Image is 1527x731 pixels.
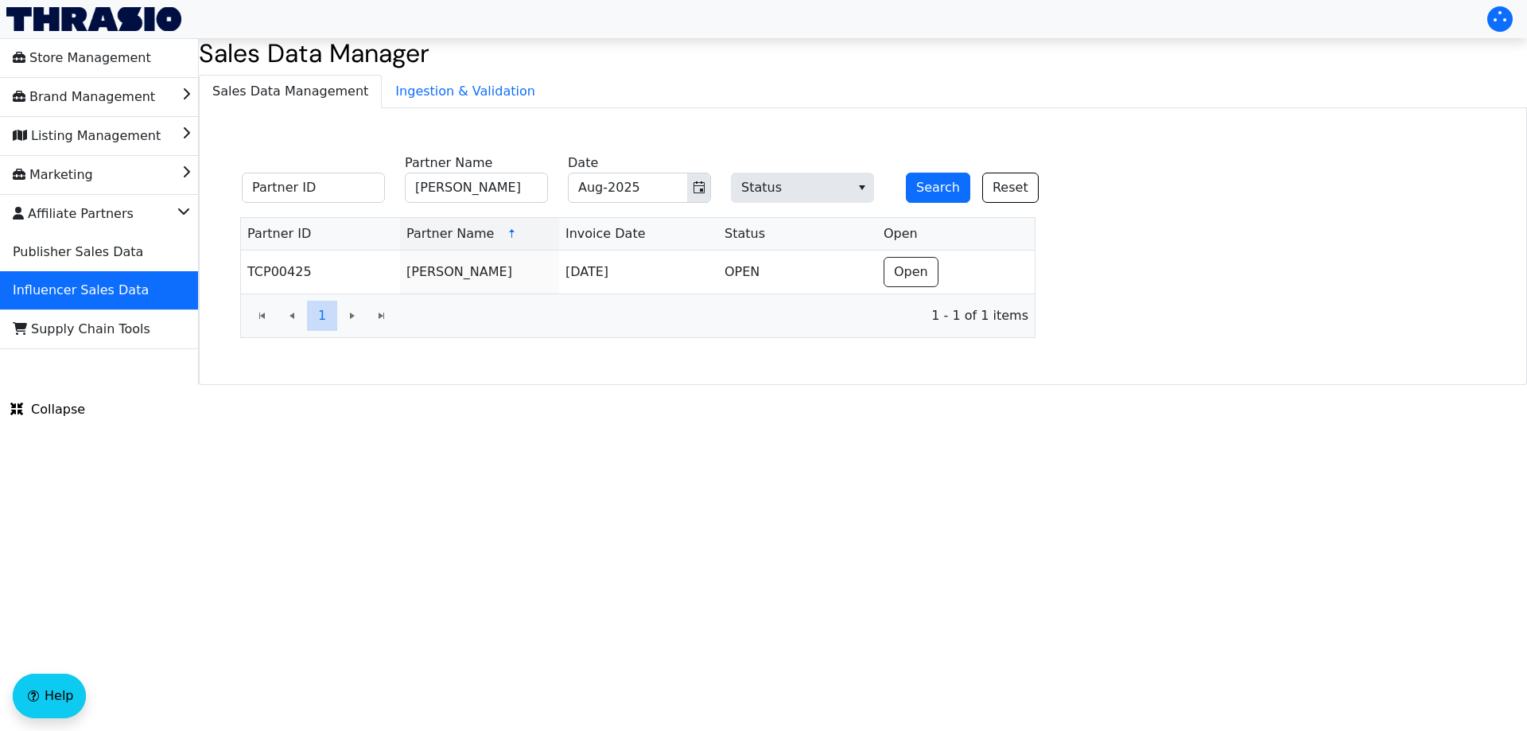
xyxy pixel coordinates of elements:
span: Marketing [13,162,93,188]
td: OPEN [718,251,877,294]
label: Date [568,154,598,173]
button: Search [906,173,970,203]
span: Open [894,262,928,282]
input: Aug-2025 [569,173,667,202]
span: 1 [318,306,326,325]
span: Publisher Sales Data [13,239,143,265]
span: Partner Name [406,224,494,243]
button: Reset [982,173,1039,203]
span: Store Management [13,45,151,71]
button: Page 1 [307,301,337,331]
label: Partner Name [405,154,492,173]
td: [PERSON_NAME] [400,251,559,294]
span: Ingestion & Validation [383,76,548,107]
button: Toggle calendar [687,173,710,202]
span: Status [731,173,874,203]
span: Listing Management [13,123,161,149]
span: Sales Data Management [200,76,381,107]
button: select [850,173,873,202]
h2: Sales Data Manager [199,38,1527,68]
span: Open [884,224,918,243]
td: TCP00425 [241,251,400,294]
span: Collapse [10,400,85,419]
td: [DATE] [559,251,718,294]
span: Help [45,686,73,706]
img: Thrasio Logo [6,7,181,31]
span: Brand Management [13,84,155,110]
span: Influencer Sales Data [13,278,149,303]
span: Invoice Date [565,224,646,243]
button: Open [884,257,938,287]
div: Page 1 of 1 [241,294,1035,337]
span: Supply Chain Tools [13,317,150,342]
span: 1 - 1 of 1 items [410,306,1028,325]
span: Partner ID [247,224,311,243]
button: Help floatingactionbutton [13,674,86,718]
span: Status [725,224,765,243]
span: Affiliate Partners [13,201,134,227]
